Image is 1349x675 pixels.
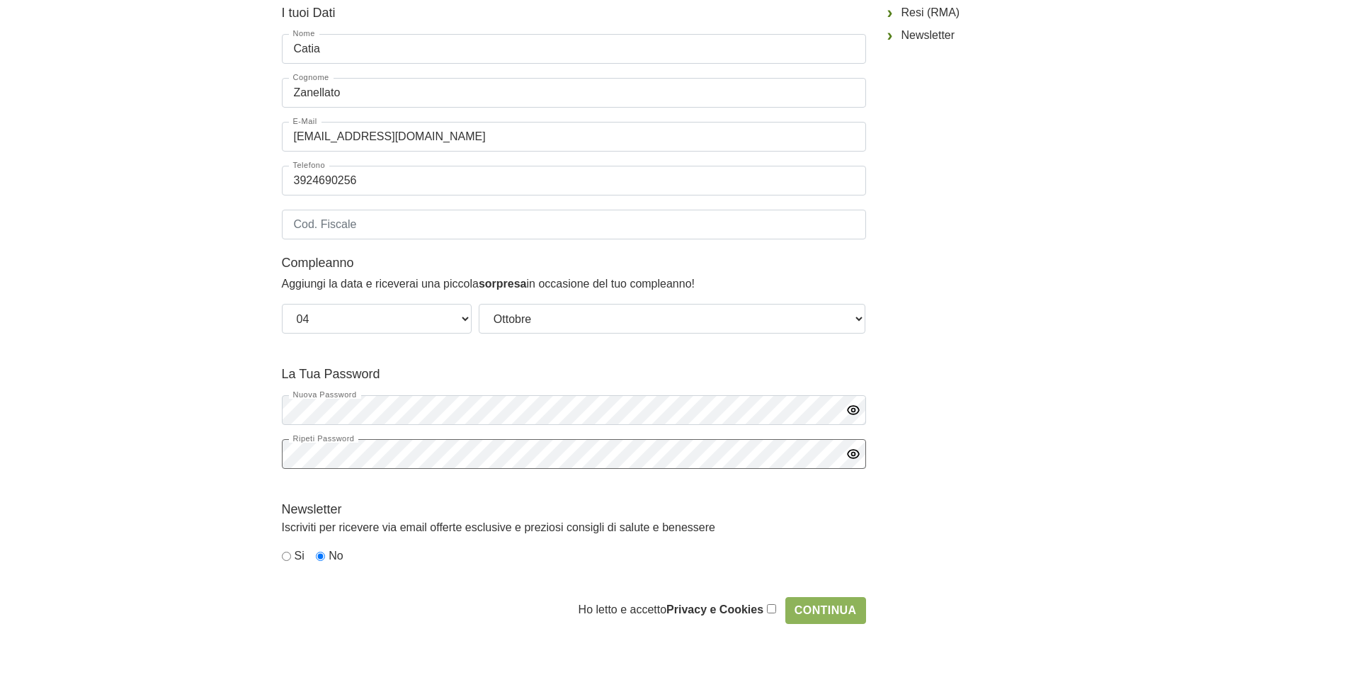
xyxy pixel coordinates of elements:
input: Continua [785,597,866,624]
legend: Newsletter [282,500,866,519]
strong: sorpresa [479,278,527,290]
label: Cognome [289,74,334,81]
label: E-Mail [289,118,321,125]
legend: Compleanno [282,254,866,273]
label: No [329,548,343,565]
p: Aggiungi la data e riceverai una piccola in occasione del tuo compleanno! [282,273,866,293]
label: Si [295,548,304,565]
legend: I tuoi Dati [282,4,866,23]
input: Cod. Fiscale [282,210,866,239]
p: Iscriviti per ricevere via email offerte esclusive e preziosi consigli di salute e benessere [282,519,866,536]
input: Telefono [282,166,866,195]
input: Cognome [282,78,866,108]
div: Ho letto e accetto [579,597,866,624]
label: Ripeti Password [289,435,359,443]
a: Newsletter [887,24,1068,47]
a: Privacy e Cookies [666,603,763,616]
label: Nuova Password [289,391,361,399]
input: E-Mail [282,122,866,152]
a: Resi (RMA) [887,1,1068,24]
label: Telefono [289,161,330,169]
input: Nome [282,34,866,64]
label: Nome [289,30,319,38]
legend: La Tua Password [282,365,866,384]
